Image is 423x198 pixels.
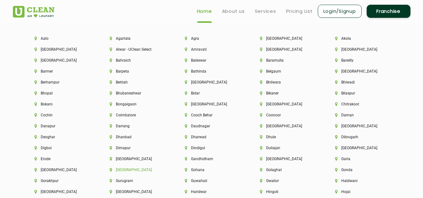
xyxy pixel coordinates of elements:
li: [GEOGRAPHIC_DATA] [260,124,314,128]
li: Deoghar [34,135,88,139]
li: [GEOGRAPHIC_DATA] [110,190,163,194]
li: Golaghat [260,168,314,172]
li: Gohana [185,168,239,172]
li: [GEOGRAPHIC_DATA] [260,36,314,41]
li: Danapur [34,124,88,128]
li: Bidar [185,91,239,95]
a: Login/Signup [318,5,362,18]
li: Bareilly [335,58,389,63]
li: Bilaspur [335,91,389,95]
li: Gonda [335,168,389,172]
li: Gwalior [260,179,314,183]
li: Gorakhpur [34,179,88,183]
li: Guwahati [185,179,239,183]
li: Dindigul [185,146,239,150]
li: Alwar - UClean Select [110,47,163,52]
li: [GEOGRAPHIC_DATA] [335,47,389,52]
li: Chitrakoot [335,102,389,106]
li: [GEOGRAPHIC_DATA] [260,157,314,161]
li: [GEOGRAPHIC_DATA] [260,47,314,52]
li: Digboi [34,146,88,150]
li: Belgaum [260,69,314,74]
li: [GEOGRAPHIC_DATA] [34,190,88,194]
li: Baramulla [260,58,314,63]
li: Gurugram [110,179,163,183]
li: Barmer [34,69,88,74]
li: Haldwani [335,179,389,183]
li: Agartala [110,36,163,41]
li: [GEOGRAPHIC_DATA] [335,124,389,128]
li: Barpeta [110,69,163,74]
li: Berhampur [34,80,88,84]
img: UClean Laundry and Dry Cleaning [13,6,54,18]
li: Coonoor [260,113,314,117]
li: Bokaro [34,102,88,106]
li: Bhubaneshwar [110,91,163,95]
li: Bahraich [110,58,163,63]
a: Franchise [367,5,410,18]
a: About us [222,8,245,15]
li: [GEOGRAPHIC_DATA] [34,58,88,63]
li: Hojai [335,190,389,194]
li: Dimapur [110,146,163,150]
li: Aalo [34,36,88,41]
a: Pricing List [286,8,313,15]
li: Amravati [185,47,239,52]
li: [GEOGRAPHIC_DATA] [335,69,389,74]
li: Agra [185,36,239,41]
li: Darrang [110,124,163,128]
li: Dhule [260,135,314,139]
li: Dharwad [185,135,239,139]
li: Gandhidham [185,157,239,161]
li: Hingoli [260,190,314,194]
li: [GEOGRAPHIC_DATA] [110,157,163,161]
li: Baleswar [185,58,239,63]
li: Haridwar [185,190,239,194]
li: Cooch Behar [185,113,239,117]
li: Duliajan [260,146,314,150]
li: [GEOGRAPHIC_DATA] [185,80,239,84]
li: Daman [335,113,389,117]
li: [GEOGRAPHIC_DATA] [34,47,88,52]
li: [GEOGRAPHIC_DATA] [110,168,163,172]
li: Akola [335,36,389,41]
a: Services [255,8,276,15]
li: Coimbatore [110,113,163,117]
li: [GEOGRAPHIC_DATA] [34,168,88,172]
li: Cochin [34,113,88,117]
li: Bettiah [110,80,163,84]
li: [GEOGRAPHIC_DATA] [260,102,314,106]
li: Garia [335,157,389,161]
li: Daudnagar [185,124,239,128]
li: [GEOGRAPHIC_DATA] [335,146,389,150]
li: Bathinda [185,69,239,74]
li: Bhiwadi [335,80,389,84]
li: Bikaner [260,91,314,95]
li: Bhilwara [260,80,314,84]
li: Dhanbad [110,135,163,139]
li: Bhopal [34,91,88,95]
li: [GEOGRAPHIC_DATA] [185,102,239,106]
li: Bongaigaon [110,102,163,106]
li: Dibrugarh [335,135,389,139]
li: Erode [34,157,88,161]
a: Home [197,8,212,15]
